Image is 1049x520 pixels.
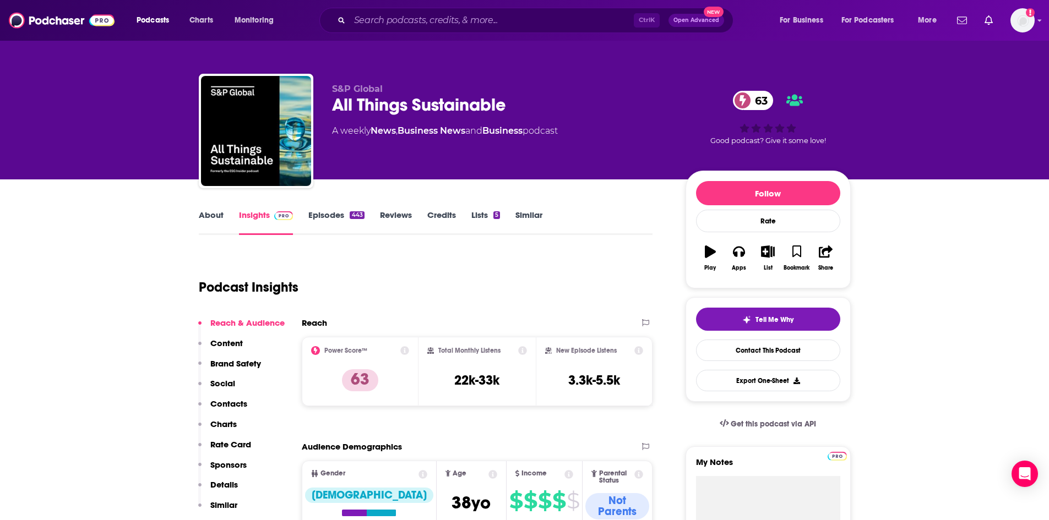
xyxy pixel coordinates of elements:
[818,265,833,271] div: Share
[524,492,537,510] span: $
[772,12,837,29] button: open menu
[199,210,224,235] a: About
[711,410,825,437] a: Get this podcast via API
[330,8,744,33] div: Search podcasts, credits, & more...
[198,479,238,500] button: Details
[320,470,345,477] span: Gender
[398,125,465,136] a: Business News
[696,210,840,232] div: Rate
[198,338,243,358] button: Content
[509,492,523,510] span: $
[210,479,238,490] p: Details
[465,125,482,136] span: and
[1026,8,1035,17] svg: Add a profile image
[556,347,617,354] h2: New Episode Listens
[305,488,433,503] div: [DEMOGRAPHIC_DATA]
[210,500,237,510] p: Similar
[210,439,251,450] p: Rate Card
[454,372,499,388] h3: 22k-33k
[1010,8,1035,32] button: Show profile menu
[198,419,237,439] button: Charts
[371,125,396,136] a: News
[521,470,547,477] span: Income
[129,12,183,29] button: open menu
[567,492,579,510] span: $
[453,470,466,477] span: Age
[834,12,910,29] button: open menu
[733,91,773,110] a: 63
[198,318,285,338] button: Reach & Audience
[350,211,364,219] div: 443
[182,12,220,29] a: Charts
[731,419,816,429] span: Get this podcast via API
[742,315,751,324] img: tell me why sparkle
[1010,8,1035,32] img: User Profile
[189,13,213,28] span: Charts
[380,210,412,235] a: Reviews
[780,13,823,28] span: For Business
[782,238,811,278] button: Bookmark
[764,265,773,271] div: List
[696,238,725,278] button: Play
[210,358,261,369] p: Brand Safety
[274,211,293,220] img: Podchaser Pro
[696,181,840,205] button: Follow
[198,378,235,398] button: Social
[199,279,298,295] h1: Podcast Insights
[828,450,847,461] a: Pro website
[324,347,367,354] h2: Power Score™
[696,308,840,331] button: tell me why sparkleTell Me Why
[396,125,398,136] span: ,
[744,91,773,110] span: 63
[841,13,894,28] span: For Podcasters
[210,398,247,409] p: Contacts
[784,265,809,271] div: Bookmark
[198,439,251,459] button: Rate Card
[198,500,237,520] button: Similar
[332,84,383,94] span: S&P Global
[210,459,247,470] p: Sponsors
[704,7,724,17] span: New
[198,459,247,480] button: Sponsors
[198,398,247,419] button: Contacts
[239,210,293,235] a: InsightsPodchaser Pro
[1010,8,1035,32] span: Logged in as YiyanWang
[980,11,997,30] a: Show notifications dropdown
[828,452,847,461] img: Podchaser Pro
[696,457,840,476] label: My Notes
[438,347,501,354] h2: Total Monthly Listens
[342,369,378,391] p: 63
[918,13,937,28] span: More
[710,136,826,145] span: Good podcast? Give it some love!
[198,358,261,379] button: Brand Safety
[210,318,285,328] p: Reach & Audience
[668,14,724,27] button: Open AdvancedNew
[302,441,402,452] h2: Audience Demographics
[452,492,491,513] span: 38 yo
[332,124,558,138] div: A weekly podcast
[9,10,115,31] img: Podchaser - Follow, Share and Rate Podcasts
[704,265,716,271] div: Play
[953,11,971,30] a: Show notifications dropdown
[732,265,746,271] div: Apps
[227,12,288,29] button: open menu
[568,372,620,388] h3: 3.3k-5.5k
[471,210,500,235] a: Lists5
[811,238,840,278] button: Share
[686,84,851,152] div: 63Good podcast? Give it some love!
[482,125,523,136] a: Business
[696,370,840,391] button: Export One-Sheet
[725,238,753,278] button: Apps
[552,492,566,510] span: $
[753,238,782,278] button: List
[210,338,243,348] p: Content
[585,493,649,519] div: Not Parents
[696,340,840,361] a: Contact This Podcast
[910,12,950,29] button: open menu
[673,18,719,23] span: Open Advanced
[210,419,237,429] p: Charts
[1012,461,1038,487] div: Open Intercom Messenger
[427,210,456,235] a: Credits
[201,76,311,186] a: All Things Sustainable
[599,470,633,484] span: Parental Status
